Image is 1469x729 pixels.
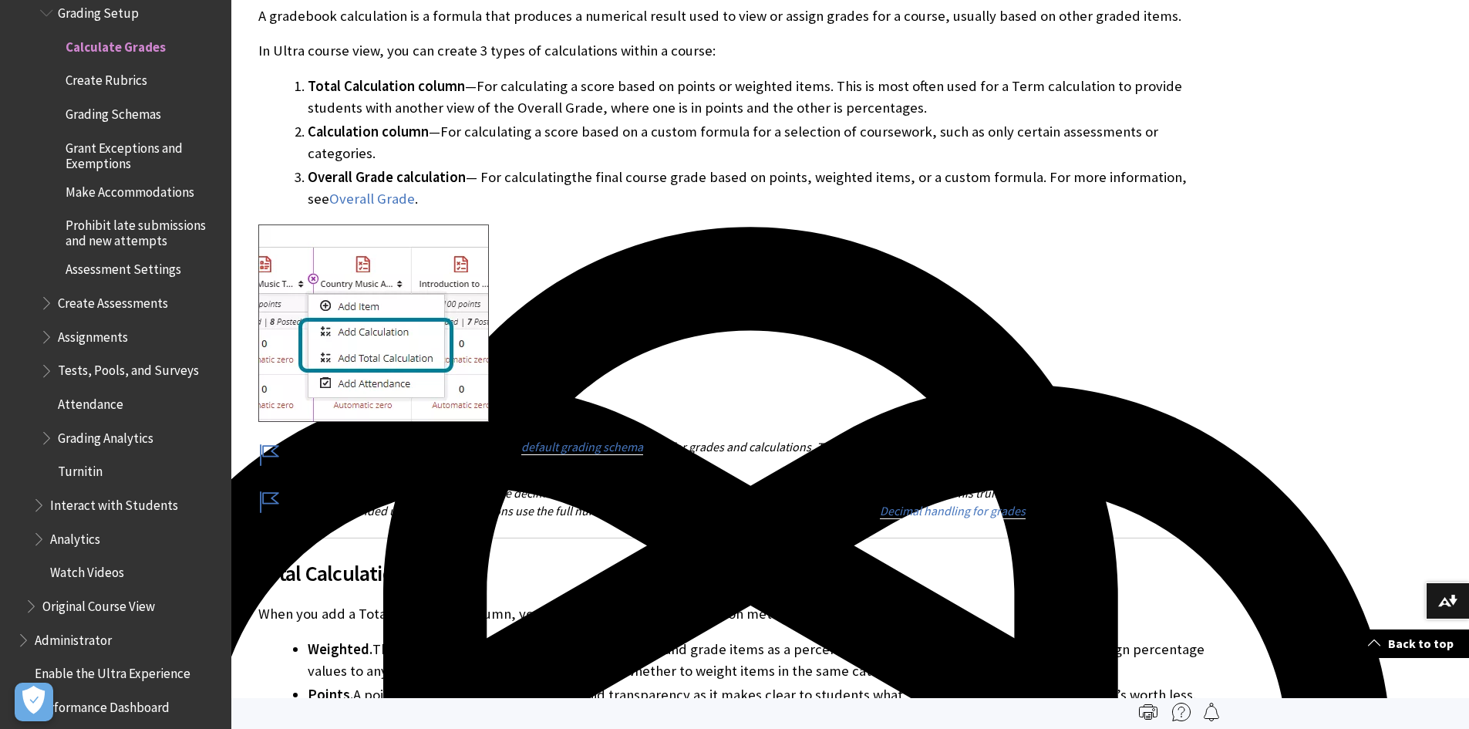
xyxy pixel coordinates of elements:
[58,391,123,412] span: Attendance
[308,686,353,704] span: Points.
[50,492,178,513] span: Interact with Students
[308,77,1182,116] span: For calculating a score based on points or weighted items. This is most often used for a Term cal...
[329,190,415,208] span: Overall Grade
[308,640,372,658] span: Weighted.
[50,560,124,581] span: Watch Videos
[58,358,199,379] span: Tests, Pools, and Surveys
[308,76,1215,119] li: —
[66,135,221,171] span: Grant Exceptions and Exemptions
[66,34,166,55] span: Calculate Grades
[258,438,1215,473] p: In the Ultra course view, each course has one used for grades and calculations. The default schem...
[66,101,161,122] span: Grading Schemas
[1172,703,1191,721] img: More help
[308,168,466,186] span: Overall Grade calculation
[1356,629,1469,658] a: Back to top
[58,290,168,311] span: Create Assessments
[258,224,489,422] img: Calculation options in the grade column menu
[308,167,1215,210] li: — For calculating
[308,123,1158,162] span: For calculating a score based on a custom formula for a selection of coursework, such as only cer...
[308,639,1215,682] li: The weighted calculation calculates categories and grade items as a percentage of a final grade w...
[291,485,1208,518] span: Calculations resulting in numbers after the decimal, including repeating numbers, are truncated a...
[35,661,190,682] span: Enable the Ultra Experience
[58,324,128,345] span: Assignments
[308,121,1215,164] li: —
[308,123,429,140] span: Calculation column
[1139,703,1157,721] img: Print
[258,6,1215,26] p: A gradebook calculation is a formula that produces a numerical result used to view or assign grad...
[66,179,194,200] span: Make Accommodations
[880,503,1026,519] a: Decimal handling for grades
[258,604,1215,624] p: When you add a Total Calculation column, you can choose from two calculation methods:
[66,67,147,88] span: Create Rubrics
[521,439,643,455] a: default grading schema
[66,213,221,249] span: Prohibit late submissions and new attempts
[415,190,418,208] span: .
[58,459,103,480] span: Turnitin
[35,694,170,715] span: Performance Dashboard
[329,190,415,208] a: Overall Grade
[66,257,181,278] span: Assessment Settings
[58,425,153,446] span: Grading Analytics
[1202,703,1221,721] img: Follow this page
[308,77,465,95] span: Total Calculation column
[258,41,1215,61] p: In Ultra course view, you can create 3 types of calculations within a course:
[50,526,100,547] span: Analytics
[15,683,53,721] button: Open Preferences
[258,484,1215,519] p: .
[42,593,155,614] span: Original Course View
[258,557,1215,589] span: Total Calculation columns
[35,627,112,648] span: Administrator
[308,168,1187,208] span: the final course grade based on points, weighted items, or a custom formula. For more information...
